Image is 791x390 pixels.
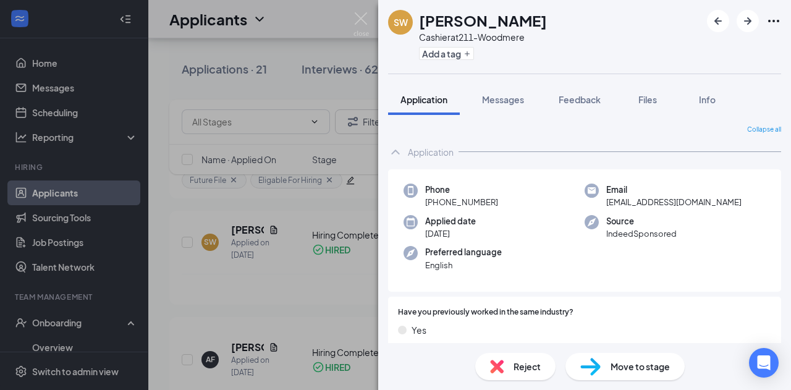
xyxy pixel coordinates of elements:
span: Email [606,184,742,196]
span: [PHONE_NUMBER] [425,196,498,208]
span: Files [638,94,657,105]
span: IndeedSponsored [606,227,677,240]
div: Application [408,146,454,158]
span: [DATE] [425,227,476,240]
button: ArrowRight [737,10,759,32]
span: Info [699,94,716,105]
span: Source [606,215,677,227]
div: SW [394,16,408,28]
div: Cashier at 211-Woodmere [419,31,547,43]
svg: Plus [463,50,471,57]
svg: ChevronUp [388,145,403,159]
span: Applied date [425,215,476,227]
span: Move to stage [611,360,670,373]
span: Application [400,94,447,105]
button: PlusAdd a tag [419,47,474,60]
span: Feedback [559,94,601,105]
svg: ArrowRight [740,14,755,28]
span: Yes [412,323,426,337]
button: ArrowLeftNew [707,10,729,32]
span: Phone [425,184,498,196]
svg: Ellipses [766,14,781,28]
span: Preferred language [425,246,502,258]
span: Messages [482,94,524,105]
svg: ArrowLeftNew [711,14,725,28]
span: [EMAIL_ADDRESS][DOMAIN_NAME] [606,196,742,208]
span: Reject [514,360,541,373]
span: English [425,259,502,271]
span: Have you previously worked in the same industry? [398,307,573,318]
span: Collapse all [747,125,781,135]
h1: [PERSON_NAME] [419,10,547,31]
span: No [412,342,423,355]
div: Open Intercom Messenger [749,348,779,378]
